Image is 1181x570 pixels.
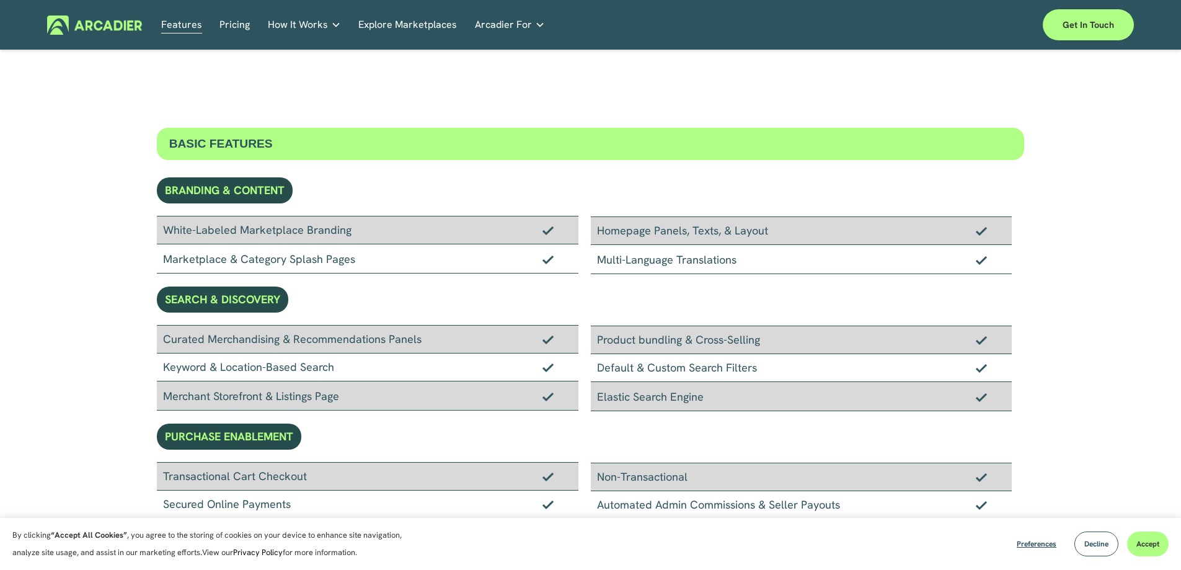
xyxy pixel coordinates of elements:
[157,287,288,313] div: SEARCH & DISCOVERY
[157,244,578,274] div: Marketplace & Category Splash Pages
[1043,9,1134,40] a: Get in touch
[976,501,987,509] img: Checkmark
[591,326,1012,354] div: Product bundling & Cross-Selling
[976,473,987,481] img: Checkmark
[542,335,554,344] img: Checkmark
[47,16,142,35] img: Arcadier
[542,226,554,234] img: Checkmark
[591,216,1012,245] div: Homepage Panels, Texts, & Layout
[591,491,1012,519] div: Automated Admin Commissions & Seller Payouts
[591,354,1012,382] div: Default & Custom Search Filters
[157,491,578,519] div: Secured Online Payments
[1084,539,1108,549] span: Decline
[157,325,578,354] div: Curated Merchandising & Recommendations Panels
[1074,532,1118,556] button: Decline
[157,128,1025,160] div: BASIC FEATURES
[591,382,1012,411] div: Elastic Search Engine
[591,463,1012,491] div: Non-Transactional
[976,393,987,401] img: Checkmark
[475,16,532,33] span: Arcadier For
[1136,539,1159,549] span: Accept
[475,16,545,35] a: folder dropdown
[157,216,578,244] div: White-Labeled Marketplace Branding
[976,256,987,264] img: Checkmark
[1007,532,1066,556] button: Preferences
[1017,539,1056,549] span: Preferences
[12,527,415,561] p: By clicking , you agree to the storing of cookies on your device to enhance site navigation, anal...
[976,363,987,372] img: Checkmark
[542,255,554,264] img: Checkmark
[51,530,127,540] strong: “Accept All Cookies”
[157,354,578,381] div: Keyword & Location-Based Search
[157,462,578,491] div: Transactional Cart Checkout
[161,16,202,35] a: Features
[542,472,554,481] img: Checkmark
[157,381,578,411] div: Merchant Storefront & Listings Page
[157,424,301,450] div: PURCHASE ENABLEMENT
[219,16,250,35] a: Pricing
[542,363,554,372] img: Checkmark
[268,16,328,33] span: How It Works
[542,392,554,401] img: Checkmark
[542,500,554,509] img: Checkmark
[233,547,283,558] a: Privacy Policy
[591,245,1012,274] div: Multi-Language Translations
[268,16,341,35] a: folder dropdown
[976,226,987,235] img: Checkmark
[157,177,293,203] div: BRANDING & CONTENT
[358,16,457,35] a: Explore Marketplaces
[1127,532,1169,556] button: Accept
[976,336,987,344] img: Checkmark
